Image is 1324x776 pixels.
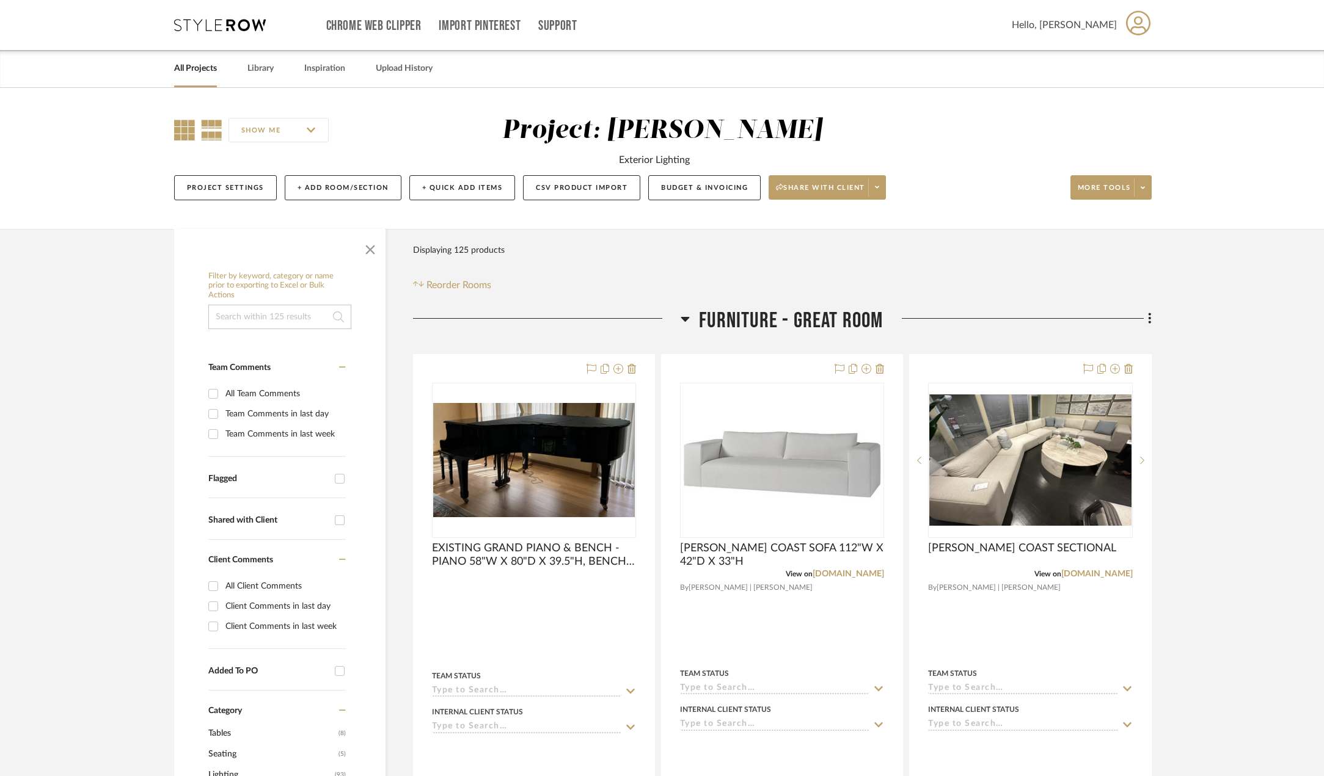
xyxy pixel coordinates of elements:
[225,404,343,424] div: Team Comments in last day
[648,175,761,200] button: Budget & Invoicing
[285,175,401,200] button: + Add Room/Section
[928,704,1019,715] div: Internal Client Status
[1061,570,1133,578] a: [DOMAIN_NAME]
[208,706,242,716] span: Category
[208,474,329,484] div: Flagged
[699,308,883,334] span: FURNITURE - GREAT ROOM
[413,278,492,292] button: Reorder Rooms
[208,272,351,300] h6: Filter by keyword, category or name prior to exporting to Excel or Bulk Actions
[1034,570,1061,578] span: View on
[338,744,346,764] span: (5)
[225,384,343,404] div: All Team Comments
[208,305,351,329] input: Search within 125 results
[680,668,729,679] div: Team Status
[680,542,884,568] span: [PERSON_NAME] COAST SOFA 112"W X 42"D X 33"H
[619,153,690,167] div: Exterior Lighting
[439,21,521,31] a: Import Pinterest
[208,363,271,372] span: Team Comments
[432,542,636,568] span: EXISTING GRAND PIANO & BENCH - PIANO 58"W X 80"D X 39.5"H, BENCH 35"W X 14"D X 18.5"H
[326,21,422,31] a: Chrome Web Clipper
[680,683,869,695] input: Type to Search…
[937,582,1061,593] span: [PERSON_NAME] | [PERSON_NAME]
[928,582,937,593] span: By
[523,175,640,200] button: CSV Product Import
[208,666,329,676] div: Added To PO
[338,723,346,743] span: (8)
[689,582,813,593] span: [PERSON_NAME] | [PERSON_NAME]
[502,118,822,143] div: Project: [PERSON_NAME]
[304,60,345,77] a: Inspiration
[225,597,343,616] div: Client Comments in last day
[929,394,1131,526] img: BAKER COAST SECTIONAL
[409,175,516,200] button: + Quick Add Items
[680,704,771,715] div: Internal Client Status
[813,570,884,578] a: [DOMAIN_NAME]
[358,235,382,259] button: Close
[928,542,1116,555] span: [PERSON_NAME] COAST SECTIONAL
[769,175,886,200] button: Share with client
[208,723,335,744] span: Tables
[432,706,523,717] div: Internal Client Status
[928,683,1117,695] input: Type to Search…
[433,403,635,517] img: EXISTING GRAND PIANO & BENCH - PIANO 58"W X 80"D X 39.5"H, BENCH 35"W X 14"D X 18.5"H
[426,278,491,292] span: Reorder Rooms
[174,175,277,200] button: Project Settings
[247,60,274,77] a: Library
[681,383,883,537] div: 0
[1012,18,1117,32] span: Hello, [PERSON_NAME]
[432,686,621,697] input: Type to Search…
[681,421,883,499] img: BAKER COAST SOFA 112"W X 42"D X 33"H
[680,582,689,593] span: By
[225,424,343,444] div: Team Comments in last week
[786,570,813,578] span: View on
[413,238,505,263] div: Displaying 125 products
[538,21,577,31] a: Support
[432,670,481,681] div: Team Status
[928,668,977,679] div: Team Status
[174,60,217,77] a: All Projects
[208,515,329,526] div: Shared with Client
[1070,175,1152,200] button: More tools
[376,60,433,77] a: Upload History
[680,719,869,731] input: Type to Search…
[225,576,343,596] div: All Client Comments
[208,556,273,564] span: Client Comments
[776,183,865,201] span: Share with client
[1078,183,1131,201] span: More tools
[928,719,1117,731] input: Type to Search…
[225,617,343,636] div: Client Comments in last week
[208,744,335,764] span: Seating
[432,722,621,733] input: Type to Search…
